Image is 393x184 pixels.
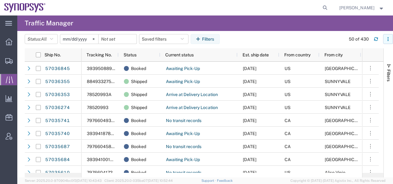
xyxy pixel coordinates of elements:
[131,140,146,153] span: Booked
[191,34,220,44] button: Filters
[131,127,146,140] span: Booked
[131,101,147,114] span: Shipped
[87,105,108,110] span: 78520993
[285,118,291,123] span: CA
[166,77,200,87] a: Awaiting Pick-Up
[166,142,202,152] a: No transit records
[284,52,311,57] span: From country
[45,168,70,178] a: 57035610
[131,75,147,88] span: Shipped
[325,92,351,97] span: SUNNYVALE
[243,66,256,71] span: 10/06/2025
[25,179,102,182] span: Server: 2025.20.0-970904bc0f3
[25,34,58,44] button: Status:All
[87,118,119,123] span: 797660493870
[285,144,291,149] span: CA
[217,179,233,182] a: Feedback
[166,116,202,126] a: No transit records
[166,129,200,139] a: Awaiting Pick-Up
[243,144,256,149] span: 10/06/2025
[87,66,120,71] span: 393950889549
[131,166,146,179] span: Booked
[325,157,369,162] span: Mississauga
[45,155,70,165] a: 57035684
[45,142,70,152] a: 57035687
[87,170,118,175] span: 797660417240
[45,64,70,74] a: 57036845
[124,52,137,57] span: Status
[45,116,70,126] a: 57035741
[325,131,369,136] span: Mississauga
[285,66,290,71] span: US
[166,168,202,178] a: No transit records
[349,36,369,42] div: 50 of 430
[44,52,61,57] span: Ship No.
[325,105,351,110] span: SUNNYVALE
[165,52,194,57] span: Current status
[325,170,345,175] span: Aliso Viejo
[243,92,256,97] span: 10/06/2025
[45,129,70,139] a: 57035740
[325,118,369,123] span: Waterloo
[148,179,173,182] span: [DATE] 10:52:44
[87,131,118,136] span: 393941878422
[166,155,200,165] a: Awaiting Pick-Up
[166,103,218,113] a: Arrive at Delivery Location
[285,92,290,97] span: US
[45,77,70,87] a: 57036355
[45,103,70,113] a: 57036274
[131,62,146,75] span: Booked
[87,79,120,84] span: 884933275840
[325,144,369,149] span: North Vancouver
[104,179,173,182] span: Client: 2025.20.0-035ba07
[325,66,369,71] span: Boxborough
[243,79,256,84] span: 10/06/2025
[290,178,386,183] span: Copyright © [DATE]-[DATE] Agistix Inc., All Rights Reserved
[285,131,291,136] span: CA
[324,52,343,57] span: From city
[285,170,290,175] span: US
[87,52,112,57] span: Tracking No.
[166,64,200,74] a: Awaiting Pick-Up
[339,4,374,11] span: Chris Potter
[41,37,47,42] span: All
[131,153,146,166] span: Booked
[325,79,351,84] span: SUNNYVALE
[77,179,102,182] span: [DATE] 10:43:43
[243,118,256,123] span: 10/06/2025
[243,105,256,110] span: 10/06/2025
[131,88,147,101] span: Shipped
[99,34,137,44] input: Not set
[285,79,290,84] span: US
[386,69,391,81] span: Filters
[285,157,291,162] span: CA
[243,131,256,136] span: 10/06/2025
[87,92,112,97] span: 78520993A
[4,3,46,12] img: logo
[131,114,146,127] span: Booked
[166,90,218,100] a: Arrive at Delivery Location
[60,34,98,44] input: Not set
[243,52,269,57] span: Est. ship date
[339,4,385,11] button: [PERSON_NAME]
[243,170,256,175] span: 10/06/2025
[87,144,119,149] span: 797660458158
[139,34,188,44] button: Saved filters
[243,157,256,162] span: 10/06/2025
[285,105,290,110] span: US
[87,157,118,162] span: 393941001599
[45,90,70,100] a: 57036353
[25,15,73,31] h4: Traffic Manager
[201,179,217,182] a: Support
